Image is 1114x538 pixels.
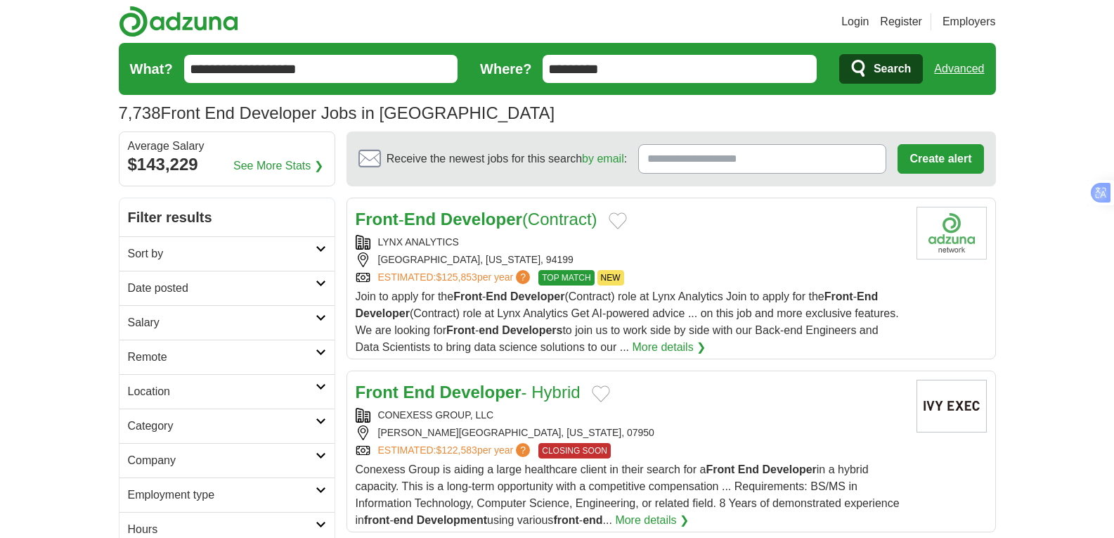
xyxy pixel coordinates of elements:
[356,210,399,229] strong: Front
[128,521,316,538] h2: Hours
[119,198,335,236] h2: Filter results
[609,212,627,229] button: Add to favorite jobs
[364,514,389,526] strong: front
[898,144,983,174] button: Create alert
[378,270,533,286] a: ESTIMATED:$125,853per year?
[119,374,335,409] a: Location
[439,383,521,402] strong: Developer
[233,158,323,174] a: See More Stats ❯
[516,443,530,457] span: ?
[119,101,161,126] span: 7,738
[356,235,905,250] div: LYNX ANALYTICS
[839,54,923,84] button: Search
[934,55,984,83] a: Advanced
[119,236,335,271] a: Sort by
[387,150,627,167] span: Receive the newest jobs for this search :
[510,290,564,302] strong: Developer
[356,290,899,353] span: Join to apply for the - (Contract) role at Lynx Analytics Join to apply for the - (Contract) role...
[738,463,759,475] strong: End
[356,463,900,526] span: Conexess Group is aiding a large healthcare client in their search for a in a hybrid capacity. Th...
[356,210,597,229] a: Front-End Developer(Contract)
[486,290,507,302] strong: End
[119,478,335,512] a: Employment type
[706,463,734,475] strong: Front
[356,252,905,267] div: [GEOGRAPHIC_DATA], [US_STATE], 94199
[119,305,335,340] a: Salary
[917,207,987,260] img: Company logo
[119,409,335,443] a: Category
[356,307,410,319] strong: Developer
[119,340,335,374] a: Remote
[128,487,316,504] h2: Employment type
[633,339,706,356] a: More details ❯
[128,141,326,152] div: Average Salary
[582,153,624,165] a: by email
[538,443,611,459] span: CLOSING SOON
[119,6,238,37] img: Adzuna logo
[403,383,434,402] strong: End
[119,443,335,478] a: Company
[119,271,335,305] a: Date posted
[479,324,498,336] strong: end
[516,270,530,284] span: ?
[874,55,911,83] span: Search
[917,380,987,433] img: Company logo
[378,443,533,459] a: ESTIMATED:$122,583per year?
[824,290,853,302] strong: Front
[356,425,905,440] div: [PERSON_NAME][GEOGRAPHIC_DATA], [US_STATE], 07950
[597,270,624,286] span: NEW
[128,280,316,297] h2: Date posted
[583,514,602,526] strong: end
[841,13,869,30] a: Login
[128,418,316,435] h2: Category
[880,13,922,30] a: Register
[128,452,316,469] h2: Company
[441,210,522,229] strong: Developer
[356,383,581,402] a: Front End Developer- Hybrid
[128,383,316,400] h2: Location
[417,514,487,526] strong: Development
[130,58,173,79] label: What?
[128,152,326,177] div: $143,229
[615,512,689,529] a: More details ❯
[538,270,594,286] span: TOP MATCH
[857,290,878,302] strong: End
[436,444,477,456] span: $122,583
[592,385,610,402] button: Add to favorite jobs
[943,13,996,30] a: Employers
[128,245,316,262] h2: Sort by
[480,58,531,79] label: Where?
[128,349,316,366] h2: Remote
[128,314,316,331] h2: Salary
[356,383,399,402] strong: Front
[502,324,562,336] strong: Developers
[404,210,436,229] strong: End
[453,290,482,302] strong: Front
[119,103,555,122] h1: Front End Developer Jobs in [GEOGRAPHIC_DATA]
[356,408,905,423] div: CONEXESS GROUP, LLC
[446,324,475,336] strong: Front
[553,514,578,526] strong: front
[436,271,477,283] span: $125,853
[762,463,816,475] strong: Developer
[394,514,413,526] strong: end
